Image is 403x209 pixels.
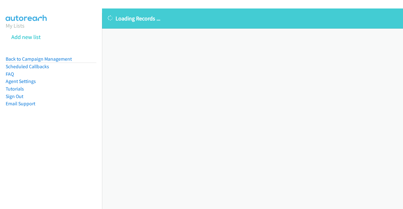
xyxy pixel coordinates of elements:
p: Loading Records ... [108,14,397,23]
a: Scheduled Callbacks [6,63,49,69]
a: Agent Settings [6,78,36,84]
a: Add new list [11,33,41,41]
a: FAQ [6,71,14,77]
a: Tutorials [6,86,24,92]
a: Email Support [6,101,35,107]
a: Sign Out [6,93,23,99]
a: My Lists [6,22,25,29]
a: Back to Campaign Management [6,56,72,62]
